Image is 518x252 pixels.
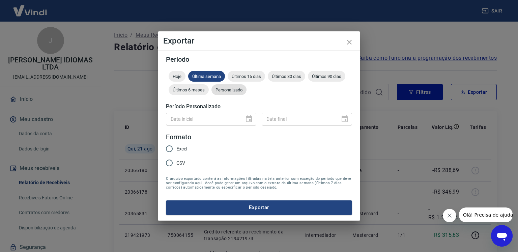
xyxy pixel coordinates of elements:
[268,71,305,82] div: Últimos 30 dias
[169,87,209,92] span: Últimos 6 meses
[166,200,352,215] button: Exportar
[169,74,185,79] span: Hoje
[308,71,345,82] div: Últimos 90 dias
[4,5,57,10] span: Olá! Precisa de ajuda?
[262,113,335,125] input: DD/MM/YYYY
[211,84,247,95] div: Personalizado
[166,132,191,142] legend: Formato
[169,71,185,82] div: Hoje
[459,207,513,222] iframe: Mensagem da empresa
[166,103,352,110] h5: Período Personalizado
[176,145,187,152] span: Excel
[491,225,513,247] iframe: Botão para abrir a janela de mensagens
[166,56,352,63] h5: Período
[169,84,209,95] div: Últimos 6 meses
[211,87,247,92] span: Personalizado
[166,113,239,125] input: DD/MM/YYYY
[268,74,305,79] span: Últimos 30 dias
[308,74,345,79] span: Últimos 90 dias
[188,71,225,82] div: Última semana
[188,74,225,79] span: Última semana
[443,209,456,222] iframe: Fechar mensagem
[228,71,265,82] div: Últimos 15 dias
[228,74,265,79] span: Últimos 15 dias
[176,160,185,167] span: CSV
[166,176,352,190] span: O arquivo exportado conterá as informações filtradas na tela anterior com exceção do período que ...
[341,34,357,50] button: close
[163,37,355,45] h4: Exportar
